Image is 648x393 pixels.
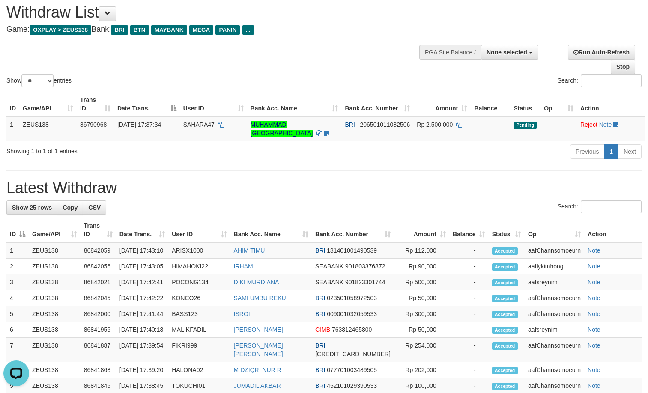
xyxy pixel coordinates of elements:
td: ARISX1000 [168,242,230,259]
span: Accepted [492,327,518,334]
span: BRI [315,247,325,254]
a: Note [588,279,600,286]
h1: Latest Withdraw [6,179,642,196]
span: BRI [315,366,325,373]
span: SEABANK [315,263,343,270]
td: 86841868 [81,362,116,378]
td: HALONA02 [168,362,230,378]
td: [DATE] 17:41:44 [116,306,168,322]
span: Copy 609001032059533 to clipboard [327,310,377,317]
span: CIMB [315,326,330,333]
td: KONCO26 [168,290,230,306]
span: Copy [63,204,78,211]
td: Rp 50,000 [394,322,449,338]
td: Rp 90,000 [394,259,449,274]
td: ZEUS138 [29,338,81,362]
td: 86841956 [81,322,116,338]
td: 86842021 [81,274,116,290]
label: Show entries [6,74,72,87]
td: ZEUS138 [29,290,81,306]
span: Copy 123901003489508 to clipboard [315,351,391,357]
span: BRI [315,342,325,349]
th: Date Trans.: activate to sort column ascending [116,218,168,242]
td: POCONG134 [168,274,230,290]
td: 4 [6,290,29,306]
td: - [449,242,489,259]
a: SAMI UMBU REKU [234,295,286,301]
td: [DATE] 17:42:41 [116,274,168,290]
a: Show 25 rows [6,200,57,215]
th: Status [510,92,540,116]
td: 7 [6,338,29,362]
a: IRHAMI [234,263,255,270]
a: DIKI MURDIANA [234,279,279,286]
a: Note [588,382,600,389]
td: - [449,338,489,362]
td: - [449,290,489,306]
td: 86842000 [81,306,116,322]
td: aafChannsomoeurn [525,242,584,259]
th: Bank Acc. Number: activate to sort column ascending [341,92,413,116]
a: Reject [580,121,597,128]
span: MEGA [189,25,214,35]
td: aafChannsomoeurn [525,362,584,378]
a: Next [618,144,642,159]
label: Search: [558,200,642,213]
th: Amount: activate to sort column ascending [413,92,471,116]
h4: Game: Bank: [6,25,424,34]
td: MALIKFADIL [168,322,230,338]
span: Show 25 rows [12,204,52,211]
td: aafsreynim [525,322,584,338]
span: Accepted [492,311,518,318]
td: aafChannsomoeurn [525,338,584,362]
td: - [449,259,489,274]
span: BRI [315,310,325,317]
th: Amount: activate to sort column ascending [394,218,449,242]
th: Balance: activate to sort column ascending [449,218,489,242]
span: Accepted [492,342,518,350]
td: 2 [6,259,29,274]
span: BRI [315,295,325,301]
td: ZEUS138 [29,322,81,338]
td: ZEUS138 [29,362,81,378]
th: Trans ID: activate to sort column ascending [77,92,114,116]
th: Trans ID: activate to sort column ascending [81,218,116,242]
td: HIMAHOKI22 [168,259,230,274]
td: 6 [6,322,29,338]
td: 86841887 [81,338,116,362]
span: Rp 2.500.000 [417,121,453,128]
th: Action [577,92,645,116]
span: Accepted [492,263,518,271]
a: [PERSON_NAME] [PERSON_NAME] [234,342,283,357]
div: PGA Site Balance / [419,45,481,60]
div: - - - [474,120,507,129]
td: 86842059 [81,242,116,259]
span: SAHARA47 [183,121,215,128]
td: [DATE] 17:42:22 [116,290,168,306]
span: None selected [487,49,527,56]
span: Copy 206501011082506 to clipboard [360,121,410,128]
span: ... [242,25,254,35]
td: - [449,362,489,378]
span: BRI [315,382,325,389]
select: Showentries [21,74,54,87]
th: Game/API: activate to sort column ascending [19,92,77,116]
td: aafChannsomoeurn [525,306,584,322]
a: Run Auto-Refresh [568,45,635,60]
td: - [449,322,489,338]
td: Rp 300,000 [394,306,449,322]
td: 5 [6,306,29,322]
td: BASS123 [168,306,230,322]
span: OXPLAY > ZEUS138 [30,25,91,35]
span: Copy 452101029390533 to clipboard [327,382,377,389]
td: ZEUS138 [29,259,81,274]
td: ZEUS138 [29,306,81,322]
span: Pending [514,122,537,129]
th: Game/API: activate to sort column ascending [29,218,81,242]
th: Balance [471,92,510,116]
a: [PERSON_NAME] [234,326,283,333]
td: 86842045 [81,290,116,306]
th: Bank Acc. Name: activate to sort column ascending [247,92,342,116]
td: - [449,274,489,290]
span: [DATE] 17:37:34 [117,121,161,128]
